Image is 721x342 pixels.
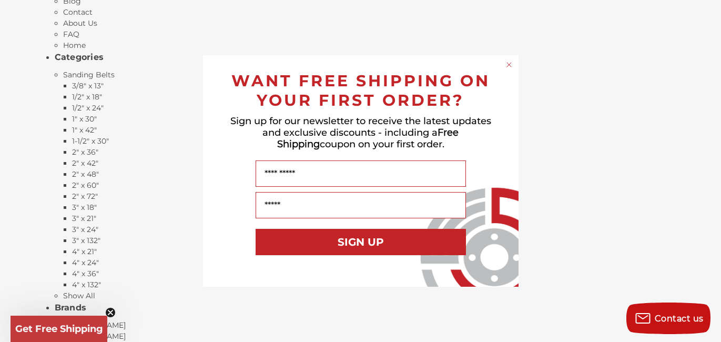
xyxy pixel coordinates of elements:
[626,303,710,334] button: Contact us
[277,127,459,150] span: Free Shipping
[504,59,514,70] button: Close dialog
[230,115,491,150] span: Sign up for our newsletter to receive the latest updates and exclusive discounts - including a co...
[256,229,466,255] button: SIGN UP
[655,314,704,324] span: Contact us
[231,71,490,110] span: WANT FREE SHIPPING ON YOUR FIRST ORDER?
